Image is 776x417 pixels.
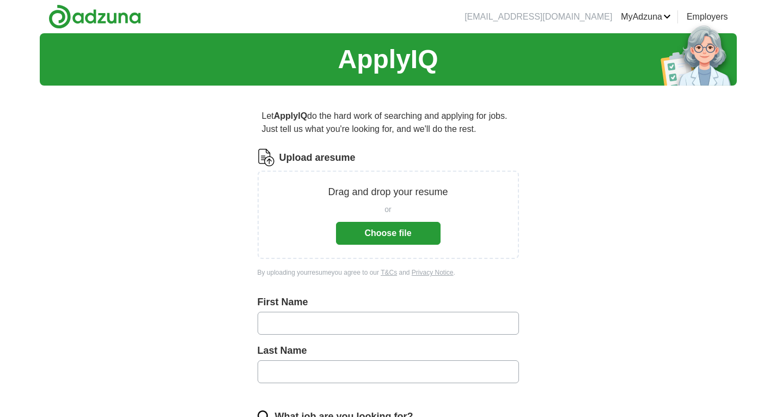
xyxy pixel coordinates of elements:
[274,111,307,120] strong: ApplyIQ
[338,40,438,79] h1: ApplyIQ
[258,343,519,358] label: Last Name
[258,105,519,140] p: Let do the hard work of searching and applying for jobs. Just tell us what you're looking for, an...
[48,4,141,29] img: Adzuna logo
[336,222,441,245] button: Choose file
[279,150,356,165] label: Upload a resume
[384,204,391,215] span: or
[465,10,612,23] li: [EMAIL_ADDRESS][DOMAIN_NAME]
[621,10,671,23] a: MyAdzuna
[258,149,275,166] img: CV Icon
[412,269,454,276] a: Privacy Notice
[328,185,448,200] p: Drag and drop your resume
[381,269,397,276] a: T&Cs
[687,10,728,23] a: Employers
[258,268,519,277] div: By uploading your resume you agree to our and .
[258,295,519,310] label: First Name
